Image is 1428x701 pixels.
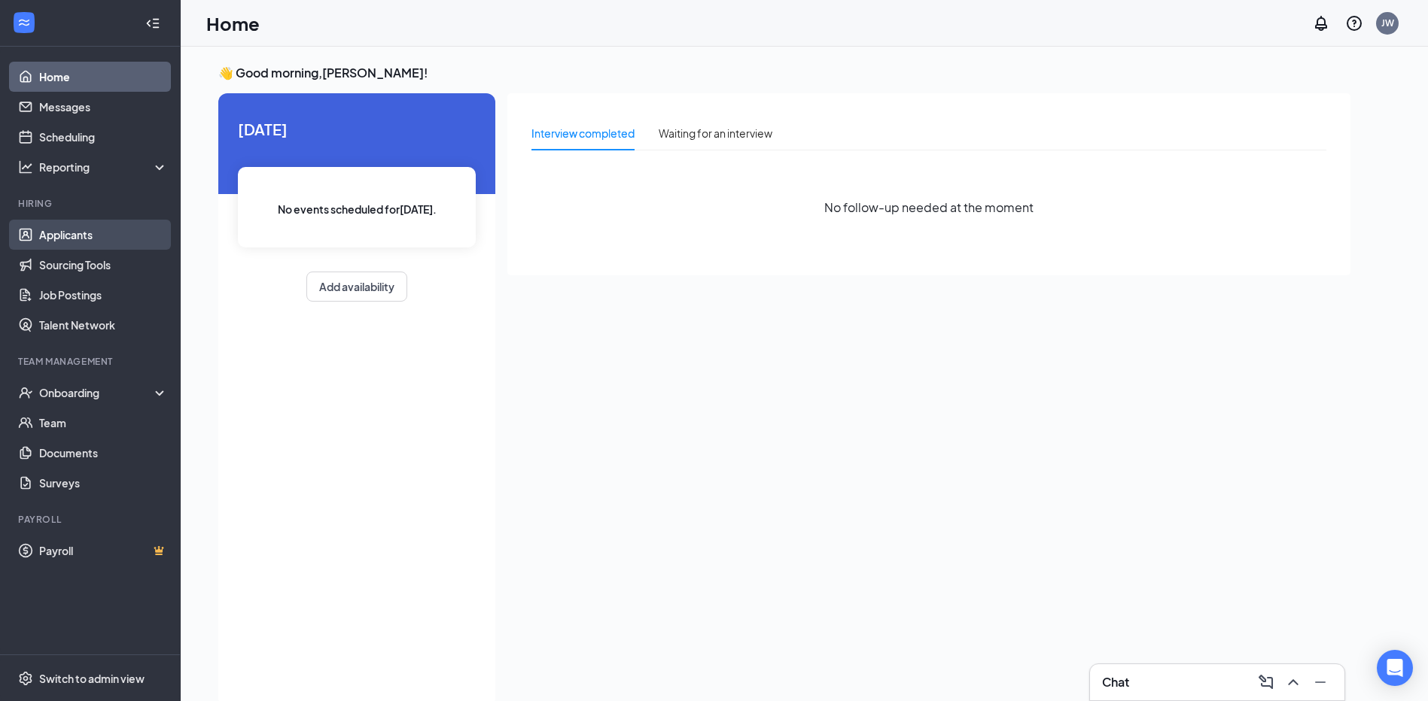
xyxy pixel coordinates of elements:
svg: ChevronUp [1284,673,1302,691]
h1: Home [206,11,260,36]
h3: Chat [1102,674,1129,690]
svg: Collapse [145,16,160,31]
svg: Minimize [1311,673,1329,691]
a: Documents [39,438,168,468]
svg: Notifications [1312,14,1330,32]
a: Messages [39,92,168,122]
svg: UserCheck [18,385,33,400]
a: PayrollCrown [39,536,168,566]
a: Job Postings [39,280,168,310]
div: Interview completed [531,125,635,141]
span: No events scheduled for [DATE] . [278,201,437,217]
button: Add availability [306,272,407,302]
svg: Analysis [18,159,33,174]
div: Waiting for an interview [659,125,772,141]
a: Sourcing Tools [39,250,168,280]
svg: Settings [18,671,33,686]
span: [DATE] [238,117,476,141]
svg: ComposeMessage [1257,673,1275,691]
div: Team Management [18,355,165,368]
div: Switch to admin view [39,671,145,686]
span: No follow-up needed at the moment [824,198,1034,217]
div: Onboarding [39,385,155,400]
svg: QuestionInfo [1345,14,1363,32]
h3: 👋 Good morning, [PERSON_NAME] ! [218,65,1350,81]
a: Talent Network [39,310,168,340]
div: Hiring [18,197,165,210]
button: Minimize [1308,670,1332,694]
button: ChevronUp [1281,670,1305,694]
a: Home [39,62,168,92]
div: JW [1381,17,1394,29]
button: ComposeMessage [1254,670,1278,694]
div: Open Intercom Messenger [1377,650,1413,686]
a: Surveys [39,468,168,498]
div: Payroll [18,513,165,526]
div: Reporting [39,159,169,174]
a: Scheduling [39,122,168,152]
a: Team [39,408,168,438]
a: Applicants [39,220,168,250]
svg: WorkstreamLogo [17,15,32,30]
